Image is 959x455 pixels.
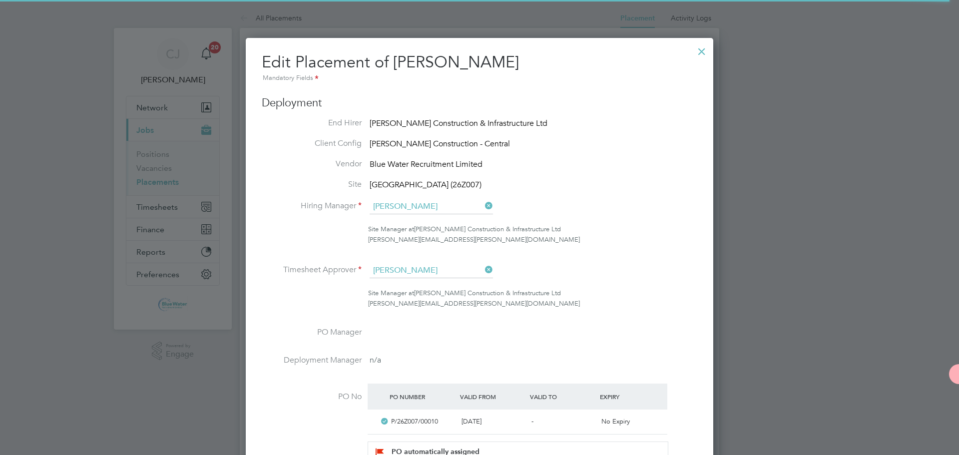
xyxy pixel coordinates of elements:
[262,392,362,402] label: PO No
[370,139,510,149] span: [PERSON_NAME] Construction - Central
[527,414,597,430] div: -
[414,289,561,297] span: [PERSON_NAME] Construction & Infrastructure Ltd
[368,299,580,308] span: [PERSON_NAME][EMAIL_ADDRESS][PERSON_NAME][DOMAIN_NAME]
[597,388,667,406] div: Expiry
[370,159,482,169] span: Blue Water Recruitment Limited
[262,201,362,211] label: Hiring Manager
[262,327,362,338] label: PO Manager
[262,118,362,128] label: End Hirer
[262,96,697,110] h3: Deployment
[370,118,547,128] span: [PERSON_NAME] Construction & Infrastructure Ltd
[414,225,561,233] span: [PERSON_NAME] Construction & Infrastructure Ltd
[262,159,362,169] label: Vendor
[370,180,481,190] span: [GEOGRAPHIC_DATA] (26Z007)
[370,263,493,278] input: Search for...
[387,414,457,430] div: P/26Z007/00010
[597,414,667,430] div: No Expiry
[262,138,362,149] label: Client Config
[458,388,527,406] div: Valid From
[368,225,414,233] span: Site Manager at
[262,52,519,72] span: Edit Placement of [PERSON_NAME]
[370,199,493,214] input: Search for...
[368,289,414,297] span: Site Manager at
[262,355,362,366] label: Deployment Manager
[262,179,362,190] label: Site
[387,388,457,406] div: PO Number
[370,355,381,365] span: n/a
[527,388,597,406] div: Valid To
[262,73,697,84] div: Mandatory Fields
[262,265,362,275] label: Timesheet Approver
[368,235,697,245] div: [PERSON_NAME][EMAIL_ADDRESS][PERSON_NAME][DOMAIN_NAME]
[458,414,527,430] div: [DATE]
